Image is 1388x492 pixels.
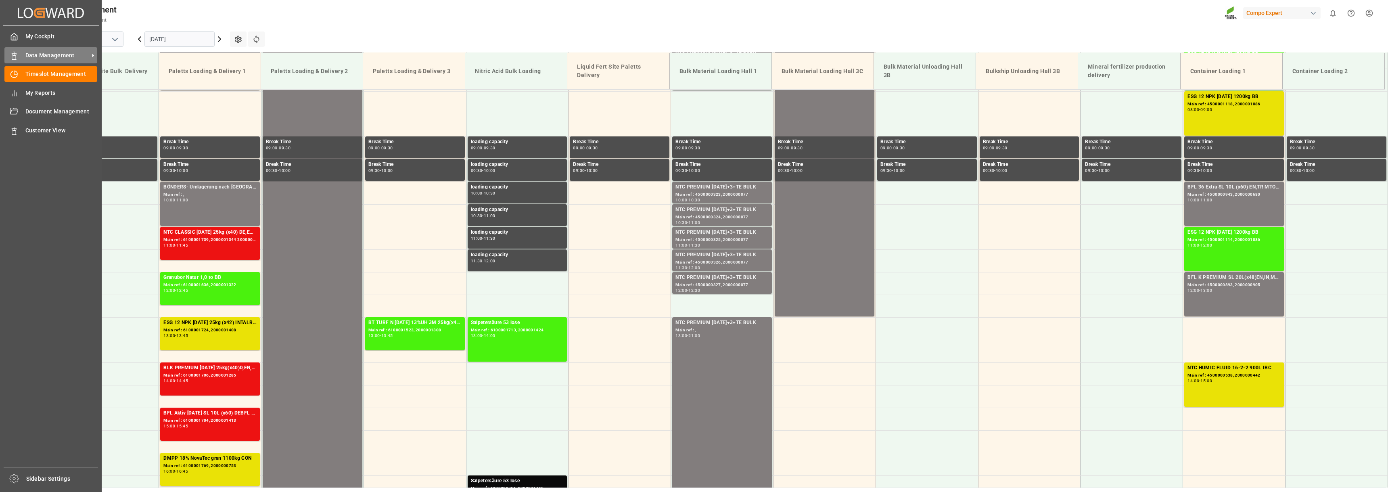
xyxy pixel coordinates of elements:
[1324,4,1342,22] button: show 0 new notifications
[675,274,769,282] div: NTC PREMIUM [DATE]+3+TE BULK
[675,161,769,169] div: Break Time
[175,379,176,383] div: -
[482,334,483,337] div: -
[1085,169,1097,172] div: 09:30
[687,146,688,150] div: -
[176,379,188,383] div: 14:45
[61,161,154,169] div: Break Time
[484,334,495,337] div: 14:00
[586,146,598,150] div: 09:30
[1085,59,1173,83] div: Mineral fertilizer production delivery
[484,191,495,195] div: 10:30
[176,289,188,292] div: 12:45
[163,334,175,337] div: 13:00
[25,107,98,116] span: Document Management
[1342,4,1360,22] button: Help Center
[1187,372,1281,379] div: Main ref : 4500000538, 2000000442
[484,169,495,172] div: 10:00
[687,198,688,202] div: -
[880,161,974,169] div: Break Time
[368,161,462,169] div: Break Time
[687,169,688,172] div: -
[1187,169,1199,172] div: 09:30
[176,469,188,473] div: 16:45
[163,198,175,202] div: 10:00
[25,51,89,60] span: Data Management
[893,169,905,172] div: 10:00
[778,169,790,172] div: 09:30
[1200,379,1212,383] div: 15:00
[4,85,97,100] a: My Reports
[4,104,97,119] a: Document Management
[472,64,560,79] div: Nitric Acid Bulk Loading
[482,259,483,263] div: -
[484,259,495,263] div: 12:00
[880,169,892,172] div: 09:30
[163,319,257,327] div: ESG 12 NPK [DATE] 25kg (x42) INTALR 20 0-20-0 25kg (x40) INT WW
[1187,93,1281,101] div: ESG 12 NPK [DATE] 1200kg BB
[675,183,769,191] div: NTC PREMIUM [DATE]+3+TE BULK
[688,243,700,247] div: 11:30
[381,146,393,150] div: 09:30
[471,146,483,150] div: 09:00
[688,289,700,292] div: 12:30
[675,319,769,327] div: NTC PREMIUM [DATE]+3+TE BULK
[1243,5,1324,21] button: Compo Expert
[1199,198,1200,202] div: -
[675,251,769,259] div: NTC PREMIUM [DATE]+3+TE BULK
[1225,6,1237,20] img: Screenshot%202023-09-29%20at%2010.02.21.png_1712312052.png
[778,64,867,79] div: Bulk Material Loading Hall 3C
[4,122,97,138] a: Customer View
[471,327,564,334] div: Main ref : 6100001713, 2000001424
[25,89,98,97] span: My Reports
[163,243,175,247] div: 11:00
[586,169,598,172] div: 10:00
[1187,282,1281,289] div: Main ref : 4500000893, 2000000905
[163,274,257,282] div: Granubor Natur 1,0 to BB
[1199,243,1200,247] div: -
[380,169,381,172] div: -
[266,146,278,150] div: 09:00
[1187,198,1199,202] div: 10:00
[1098,169,1110,172] div: 10:00
[1187,161,1281,169] div: Break Time
[380,146,381,150] div: -
[163,289,175,292] div: 12:00
[994,169,995,172] div: -
[163,161,257,169] div: Break Time
[1200,198,1212,202] div: 11:00
[1097,169,1098,172] div: -
[1085,138,1178,146] div: Break Time
[278,146,279,150] div: -
[687,266,688,270] div: -
[471,485,564,492] div: Main ref : 6100001751, 2000001455
[266,138,359,146] div: Break Time
[175,169,176,172] div: -
[163,237,257,243] div: Main ref : 6100001739, 2000001344 2000001344;2000000709 2000000709;2000001344 2000001309
[175,334,176,337] div: -
[983,169,995,172] div: 09:30
[471,228,564,237] div: loading capacity
[1199,289,1200,292] div: -
[163,417,257,424] div: Main ref : 6100001704, 2000001413
[163,454,257,463] div: DMPP 18% NovaTec gran 1100kg CON
[1098,146,1110,150] div: 09:30
[688,221,700,224] div: 11:00
[163,228,257,237] div: NTC CLASSIC [DATE] 25kg (x40) DE,EN,PLFET 6-0-12 KR 25kgx40 DE,AT,[GEOGRAPHIC_DATA],ES,ITBT SPORT...
[778,146,790,150] div: 09:00
[1085,146,1097,150] div: 09:00
[482,191,483,195] div: -
[471,334,483,337] div: 13:00
[266,161,359,169] div: Break Time
[880,146,892,150] div: 09:00
[471,191,483,195] div: 10:00
[1199,169,1200,172] div: -
[176,334,188,337] div: 13:45
[175,469,176,473] div: -
[585,169,586,172] div: -
[175,289,176,292] div: -
[381,334,393,337] div: 13:45
[778,138,871,146] div: Break Time
[163,146,175,150] div: 09:00
[675,228,769,237] div: NTC PREMIUM [DATE]+3+TE BULK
